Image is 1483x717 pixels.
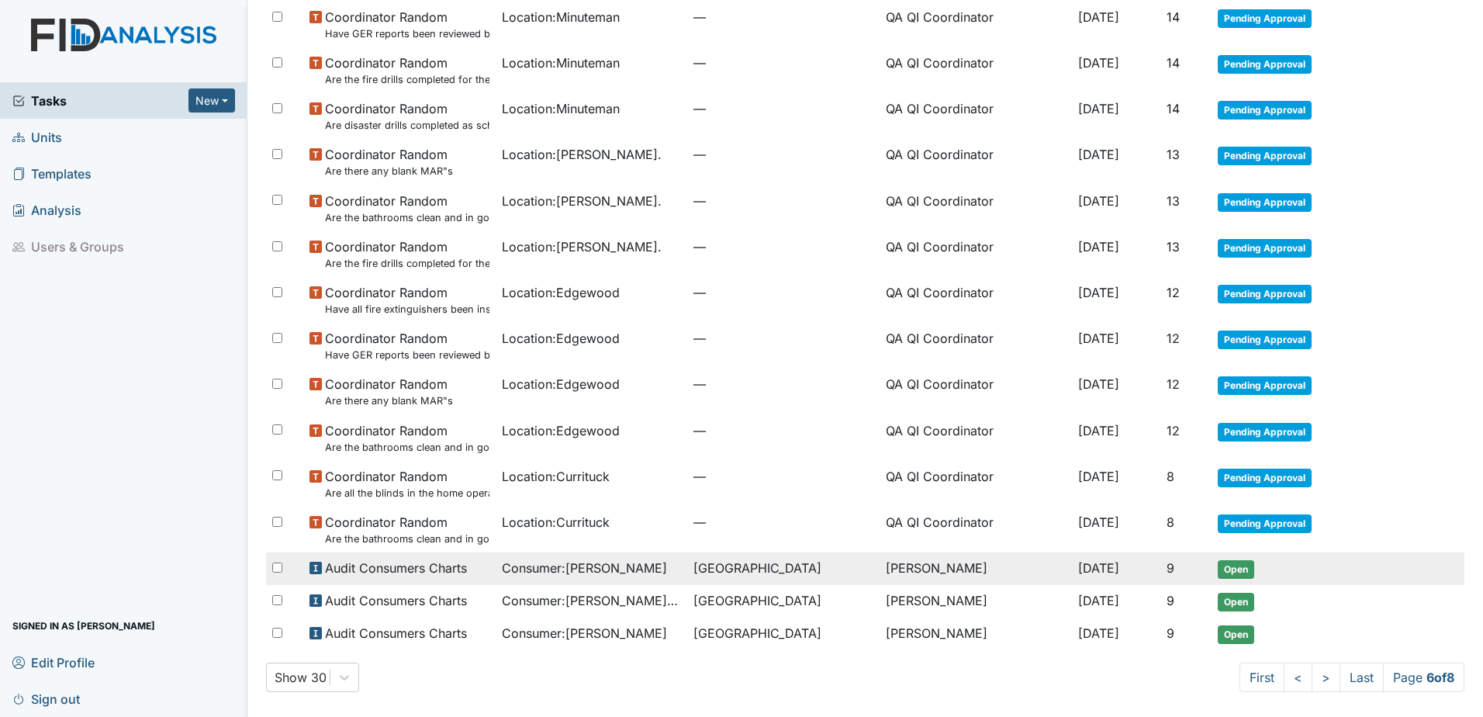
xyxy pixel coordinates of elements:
span: 12 [1167,285,1180,300]
td: QA QI Coordinator [880,231,1072,277]
td: QA QI Coordinator [880,323,1072,369]
span: Coordinator Random Have GER reports been reviewed by managers within 72 hours of occurrence? [325,329,489,362]
span: [DATE] [1078,625,1119,641]
span: [DATE] [1078,593,1119,608]
span: [DATE] [1078,331,1119,346]
small: Have GER reports been reviewed by managers within 72 hours of occurrence? [325,26,489,41]
span: Consumer : [PERSON_NAME][GEOGRAPHIC_DATA] [502,591,682,610]
span: Analysis [12,198,81,222]
small: Are the bathrooms clean and in good repair? [325,210,489,225]
td: [PERSON_NAME] [880,618,1072,650]
span: Open [1218,593,1254,611]
span: [DATE] [1078,193,1119,209]
small: Are the fire drills completed for the most recent month? [325,256,489,271]
span: Location : Currituck [502,513,610,532]
span: Coordinator Random Are the fire drills completed for the most recent month? [325,237,489,271]
span: [DATE] [1078,423,1119,438]
small: Are the fire drills completed for the most recent month? [325,72,489,87]
span: Page [1383,663,1464,692]
span: [GEOGRAPHIC_DATA] [693,559,821,577]
span: Open [1218,560,1254,579]
span: Coordinator Random Are the fire drills completed for the most recent month? [325,54,489,87]
span: 14 [1167,55,1180,71]
td: [PERSON_NAME] [880,552,1072,585]
span: Open [1218,625,1254,644]
span: 9 [1167,593,1174,608]
small: Have all fire extinguishers been inspected? [325,302,489,317]
span: Audit Consumers Charts [325,624,467,643]
span: Pending Approval [1218,101,1312,119]
span: Location : [PERSON_NAME]. [502,237,662,256]
span: Sign out [12,687,80,711]
span: [DATE] [1078,560,1119,576]
a: > [1312,663,1340,692]
span: — [693,375,873,393]
span: Audit Consumers Charts [325,559,467,577]
small: Are disaster drills completed as scheduled? [325,118,489,133]
span: Signed in as [PERSON_NAME] [12,614,155,638]
span: Edit Profile [12,650,95,674]
span: Coordinator Random Have GER reports been reviewed by managers within 72 hours of occurrence? [325,8,489,41]
span: Pending Approval [1218,9,1312,28]
small: Are there any blank MAR"s [325,393,453,408]
span: Pending Approval [1218,285,1312,303]
span: — [693,329,873,348]
td: QA QI Coordinator [880,277,1072,323]
td: QA QI Coordinator [880,507,1072,552]
span: — [693,237,873,256]
span: — [693,192,873,210]
td: QA QI Coordinator [880,93,1072,139]
td: QA QI Coordinator [880,415,1072,461]
td: QA QI Coordinator [880,139,1072,185]
span: [DATE] [1078,376,1119,392]
span: [DATE] [1078,285,1119,300]
span: Location : Minuteman [502,99,620,118]
small: Are there any blank MAR"s [325,164,453,178]
span: Coordinator Random Have all fire extinguishers been inspected? [325,283,489,317]
span: Pending Approval [1218,55,1312,74]
span: Coordinator Random Are there any blank MAR"s [325,375,453,408]
span: Coordinator Random Are there any blank MAR"s [325,145,453,178]
td: QA QI Coordinator [880,461,1072,507]
td: [PERSON_NAME] [880,585,1072,618]
span: — [693,8,873,26]
span: Location : [PERSON_NAME]. [502,145,662,164]
span: Location : Edgewood [502,283,620,302]
span: — [693,54,873,72]
td: QA QI Coordinator [880,47,1072,93]
span: Pending Approval [1218,147,1312,165]
span: 13 [1167,193,1180,209]
nav: task-pagination [1239,663,1464,692]
span: Coordinator Random Are the bathrooms clean and in good repair? [325,421,489,455]
span: [DATE] [1078,514,1119,530]
span: 9 [1167,560,1174,576]
span: Location : Minuteman [502,8,620,26]
span: 13 [1167,239,1180,255]
td: QA QI Coordinator [880,2,1072,47]
span: Units [12,125,62,149]
span: Coordinator Random Are the bathrooms clean and in good repair? [325,513,489,546]
span: 12 [1167,376,1180,392]
span: — [693,145,873,164]
span: [DATE] [1078,239,1119,255]
span: Audit Consumers Charts [325,591,467,610]
a: First [1239,663,1284,692]
span: [GEOGRAPHIC_DATA] [693,591,821,610]
div: Show 30 [275,668,327,687]
span: Consumer : [PERSON_NAME] [502,559,667,577]
span: Templates [12,161,92,185]
span: Pending Approval [1218,331,1312,349]
td: QA QI Coordinator [880,185,1072,231]
span: Pending Approval [1218,469,1312,487]
span: 14 [1167,101,1180,116]
span: 13 [1167,147,1180,162]
span: Tasks [12,92,188,110]
span: [DATE] [1078,469,1119,484]
a: Last [1340,663,1384,692]
span: 8 [1167,469,1174,484]
span: Pending Approval [1218,423,1312,442]
span: 9 [1167,625,1174,641]
span: [DATE] [1078,55,1119,71]
span: 12 [1167,423,1180,438]
span: [DATE] [1078,147,1119,162]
